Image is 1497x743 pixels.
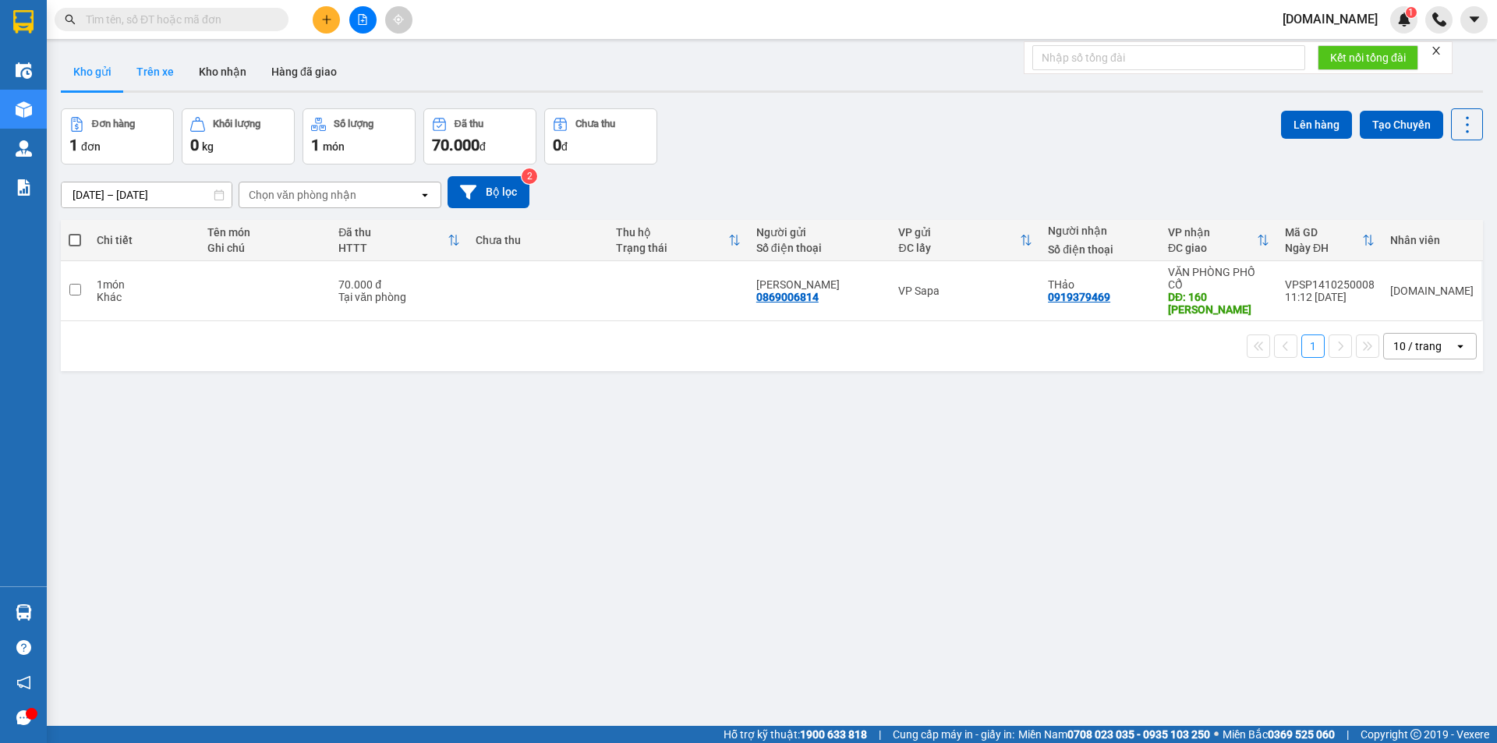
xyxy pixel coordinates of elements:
[97,278,192,291] div: 1 món
[321,14,332,25] span: plus
[423,108,536,165] button: Đã thu70.000đ
[124,53,186,90] button: Trên xe
[1048,291,1110,303] div: 0919379469
[311,136,320,154] span: 1
[62,182,232,207] input: Select a date range.
[1460,6,1488,34] button: caret-down
[1285,242,1362,254] div: Ngày ĐH
[575,119,615,129] div: Chưa thu
[1277,220,1382,261] th: Toggle SortBy
[338,242,448,254] div: HTTT
[1318,45,1418,70] button: Kết nối tổng đài
[313,6,340,34] button: plus
[207,226,323,239] div: Tên món
[1432,12,1446,27] img: phone-icon
[898,226,1020,239] div: VP gửi
[1268,728,1335,741] strong: 0369 525 060
[1406,7,1417,18] sup: 1
[616,242,728,254] div: Trạng thái
[182,108,295,165] button: Khối lượng0kg
[385,6,412,34] button: aim
[1067,728,1210,741] strong: 0708 023 035 - 0935 103 250
[1223,726,1335,743] span: Miền Bắc
[1281,111,1352,139] button: Lên hàng
[724,726,867,743] span: Hỗ trợ kỹ thuật:
[338,278,460,291] div: 70.000 đ
[1285,291,1375,303] div: 11:12 [DATE]
[81,140,101,153] span: đơn
[432,136,480,154] span: 70.000
[1048,243,1152,256] div: Số điện thoại
[61,53,124,90] button: Kho gửi
[1168,266,1269,291] div: VĂN PHÒNG PHỐ CỔ
[331,220,468,261] th: Toggle SortBy
[898,285,1032,297] div: VP Sapa
[202,140,214,153] span: kg
[1160,220,1277,261] th: Toggle SortBy
[561,140,568,153] span: đ
[890,220,1040,261] th: Toggle SortBy
[16,710,31,725] span: message
[16,604,32,621] img: warehouse-icon
[1214,731,1219,738] span: ⚪️
[16,140,32,157] img: warehouse-icon
[476,234,600,246] div: Chưa thu
[334,119,373,129] div: Số lượng
[544,108,657,165] button: Chưa thu0đ
[16,675,31,690] span: notification
[1270,9,1390,29] span: [DOMAIN_NAME]
[1032,45,1305,70] input: Nhập số tổng đài
[1330,49,1406,66] span: Kết nối tổng đài
[1285,226,1362,239] div: Mã GD
[879,726,881,743] span: |
[1408,7,1414,18] span: 1
[349,6,377,34] button: file-add
[1168,226,1257,239] div: VP nhận
[756,291,819,303] div: 0869006814
[800,728,867,741] strong: 1900 633 818
[190,136,199,154] span: 0
[448,176,529,208] button: Bộ lọc
[553,136,561,154] span: 0
[1285,278,1375,291] div: VPSP1410250008
[92,119,135,129] div: Đơn hàng
[1410,729,1421,740] span: copyright
[1467,12,1481,27] span: caret-down
[898,242,1020,254] div: ĐC lấy
[69,136,78,154] span: 1
[65,14,76,25] span: search
[608,220,748,261] th: Toggle SortBy
[1390,234,1474,246] div: Nhân viên
[393,14,404,25] span: aim
[323,140,345,153] span: món
[616,226,728,239] div: Thu hộ
[16,640,31,655] span: question-circle
[1168,242,1257,254] div: ĐC giao
[1390,285,1474,297] div: hoaht.got
[13,10,34,34] img: logo-vxr
[1393,338,1442,354] div: 10 / trang
[61,108,174,165] button: Đơn hàng1đơn
[16,179,32,196] img: solution-icon
[186,53,259,90] button: Kho nhận
[893,726,1014,743] span: Cung cấp máy in - giấy in:
[259,53,349,90] button: Hàng đã giao
[16,62,32,79] img: warehouse-icon
[756,242,883,254] div: Số điện thoại
[16,101,32,118] img: warehouse-icon
[455,119,483,129] div: Đã thu
[357,14,368,25] span: file-add
[249,187,356,203] div: Chọn văn phòng nhận
[1454,340,1467,352] svg: open
[522,168,537,184] sup: 2
[97,234,192,246] div: Chi tiết
[338,291,460,303] div: Tại văn phòng
[480,140,486,153] span: đ
[338,226,448,239] div: Đã thu
[1168,291,1269,316] div: DĐ: 160 Trần Quang Khải
[756,278,883,291] div: Phương Hoa
[303,108,416,165] button: Số lượng1món
[1397,12,1411,27] img: icon-new-feature
[97,291,192,303] div: Khác
[1048,225,1152,237] div: Người nhận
